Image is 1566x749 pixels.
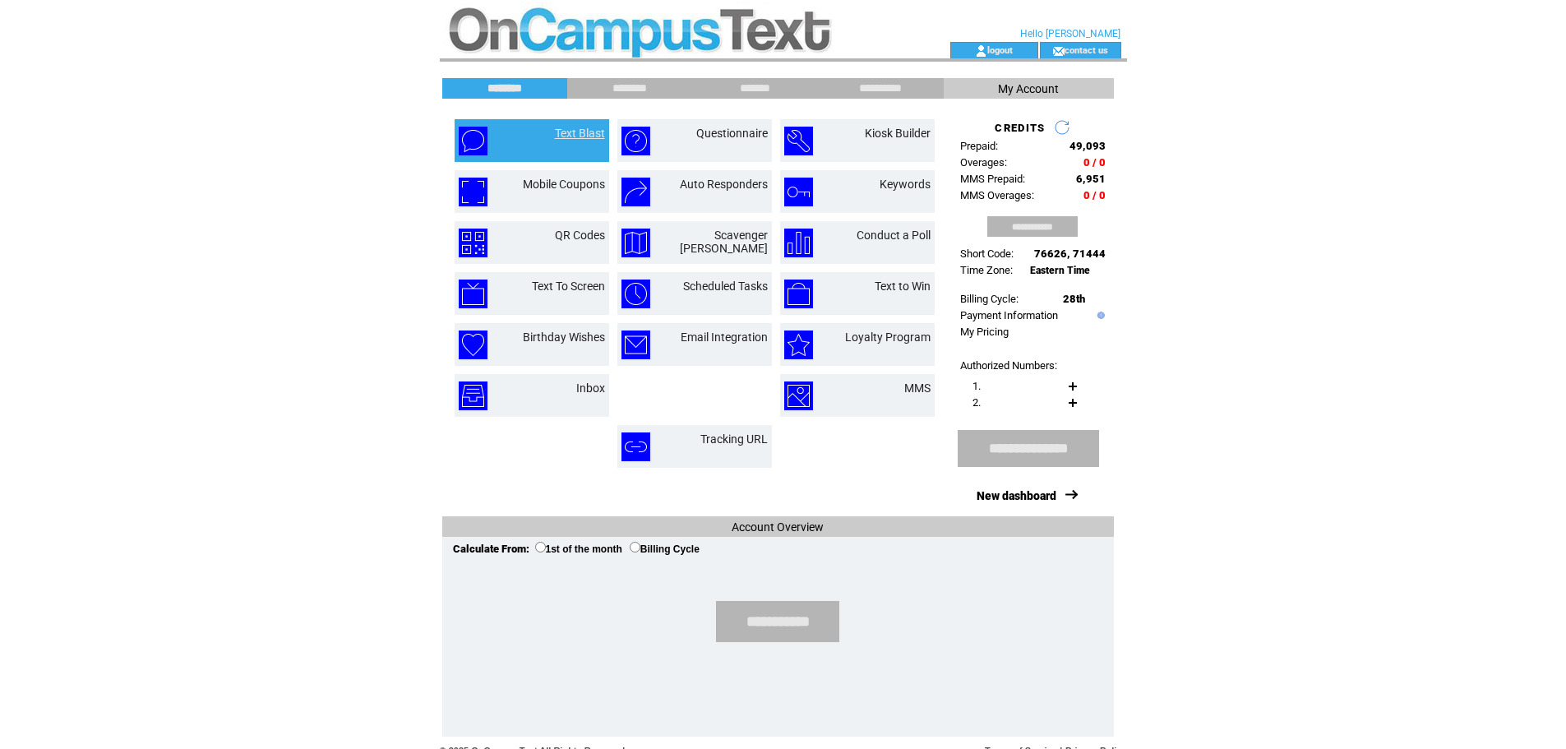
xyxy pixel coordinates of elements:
[987,44,1013,55] a: logout
[784,381,813,410] img: mms.png
[621,127,650,155] img: questionnaire.png
[459,381,487,410] img: inbox.png
[975,44,987,58] img: account_icon.gif
[784,280,813,308] img: text-to-win.png
[904,381,931,395] a: MMS
[555,127,605,140] a: Text Blast
[960,309,1058,321] a: Payment Information
[880,178,931,191] a: Keywords
[960,156,1007,169] span: Overages:
[523,331,605,344] a: Birthday Wishes
[960,326,1009,338] a: My Pricing
[1076,173,1106,185] span: 6,951
[555,229,605,242] a: QR Codes
[700,432,768,446] a: Tracking URL
[784,229,813,257] img: conduct-a-poll.png
[857,229,931,242] a: Conduct a Poll
[459,178,487,206] img: mobile-coupons.png
[523,178,605,191] a: Mobile Coupons
[972,380,981,392] span: 1.
[960,140,998,152] span: Prepaid:
[459,280,487,308] img: text-to-screen.png
[960,189,1034,201] span: MMS Overages:
[1063,293,1085,305] span: 28th
[680,229,768,255] a: Scavenger [PERSON_NAME]
[680,178,768,191] a: Auto Responders
[453,543,529,555] span: Calculate From:
[1069,140,1106,152] span: 49,093
[1052,44,1065,58] img: contact_us_icon.gif
[621,178,650,206] img: auto-responders.png
[681,331,768,344] a: Email Integration
[535,543,622,555] label: 1st of the month
[621,280,650,308] img: scheduled-tasks.png
[696,127,768,140] a: Questionnaire
[1034,247,1106,260] span: 76626, 71444
[960,293,1019,305] span: Billing Cycle:
[845,331,931,344] a: Loyalty Program
[1030,265,1090,276] span: Eastern Time
[532,280,605,293] a: Text To Screen
[621,331,650,359] img: email-integration.png
[621,229,650,257] img: scavenger-hunt.png
[960,359,1057,372] span: Authorized Numbers:
[972,396,981,409] span: 2.
[630,542,640,553] input: Billing Cycle
[459,331,487,359] img: birthday-wishes.png
[977,489,1056,502] a: New dashboard
[875,280,931,293] a: Text to Win
[459,127,487,155] img: text-blast.png
[995,122,1045,134] span: CREDITS
[1065,44,1108,55] a: contact us
[998,82,1059,95] span: My Account
[1093,312,1105,319] img: help.gif
[960,173,1025,185] span: MMS Prepaid:
[535,542,546,553] input: 1st of the month
[784,178,813,206] img: keywords.png
[732,520,824,534] span: Account Overview
[683,280,768,293] a: Scheduled Tasks
[1020,28,1120,39] span: Hello [PERSON_NAME]
[1083,156,1106,169] span: 0 / 0
[630,543,700,555] label: Billing Cycle
[576,381,605,395] a: Inbox
[459,229,487,257] img: qr-codes.png
[1083,189,1106,201] span: 0 / 0
[784,127,813,155] img: kiosk-builder.png
[621,432,650,461] img: tracking-url.png
[865,127,931,140] a: Kiosk Builder
[784,331,813,359] img: loyalty-program.png
[960,247,1014,260] span: Short Code:
[960,264,1013,276] span: Time Zone:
